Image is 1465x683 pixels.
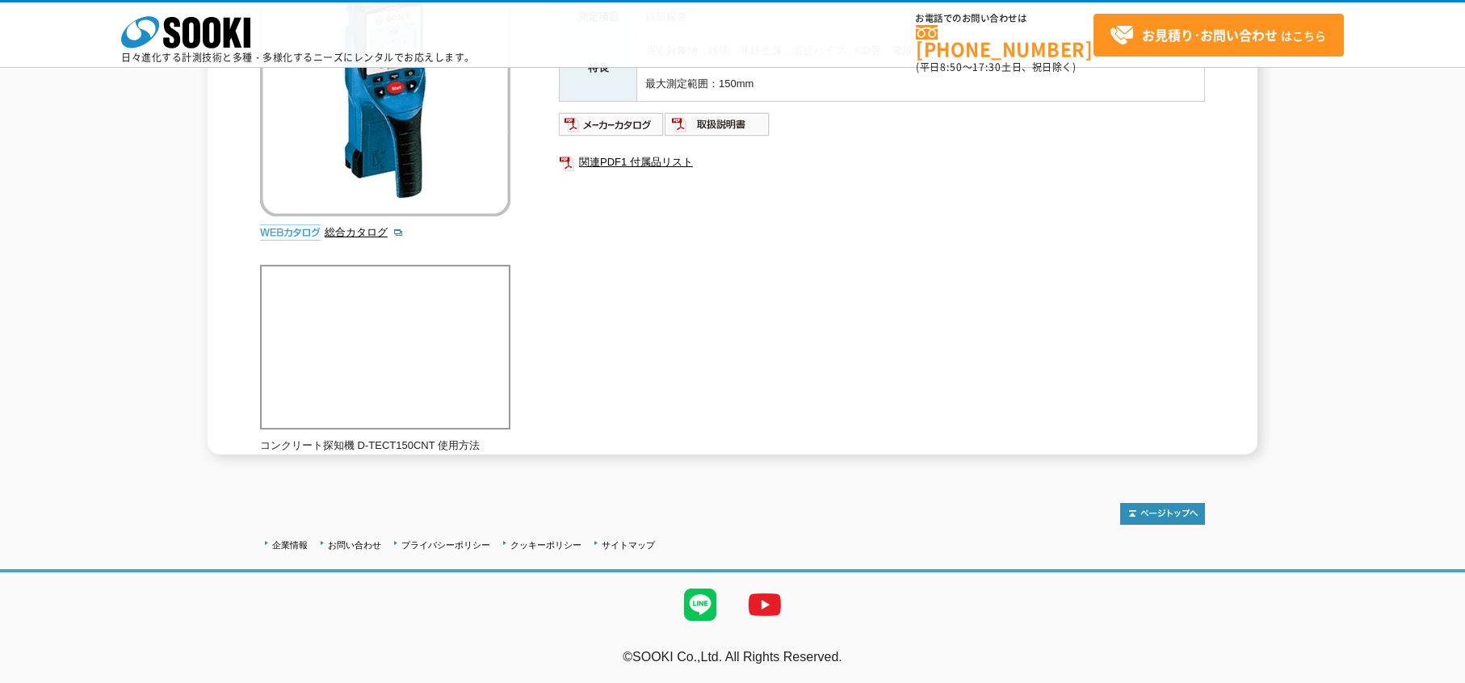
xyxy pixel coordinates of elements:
[972,60,1001,74] span: 17:30
[559,152,1205,173] a: 関連PDF1 付属品リスト
[121,52,475,62] p: 日々進化する計測技術と多種・多様化するニーズにレンタルでお応えします。
[328,540,381,550] a: お問い合わせ
[1403,667,1465,681] a: テストMail
[559,122,665,134] a: メーカーカタログ
[668,572,732,637] img: LINE
[1142,25,1278,44] strong: お見積り･お問い合わせ
[1120,503,1205,525] img: トップページへ
[260,438,510,455] p: コンクリート探知機 D-TECT150CNT 使用方法
[916,25,1094,58] a: [PHONE_NUMBER]
[325,226,404,238] a: 総合カタログ
[916,14,1094,23] span: お電話でのお問い合わせは
[602,540,655,550] a: サイトマップ
[559,111,665,137] img: メーカーカタログ
[665,122,770,134] a: 取扱説明書
[401,540,490,550] a: プライバシーポリシー
[1110,23,1326,48] span: はこちら
[665,111,770,137] img: 取扱説明書
[940,60,963,74] span: 8:50
[272,540,308,550] a: 企業情報
[732,572,797,637] img: YouTube
[260,224,321,241] img: webカタログ
[1094,14,1344,57] a: お見積り･お問い合わせはこちら
[916,60,1076,74] span: (平日 ～ 土日、祝日除く)
[510,540,581,550] a: クッキーポリシー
